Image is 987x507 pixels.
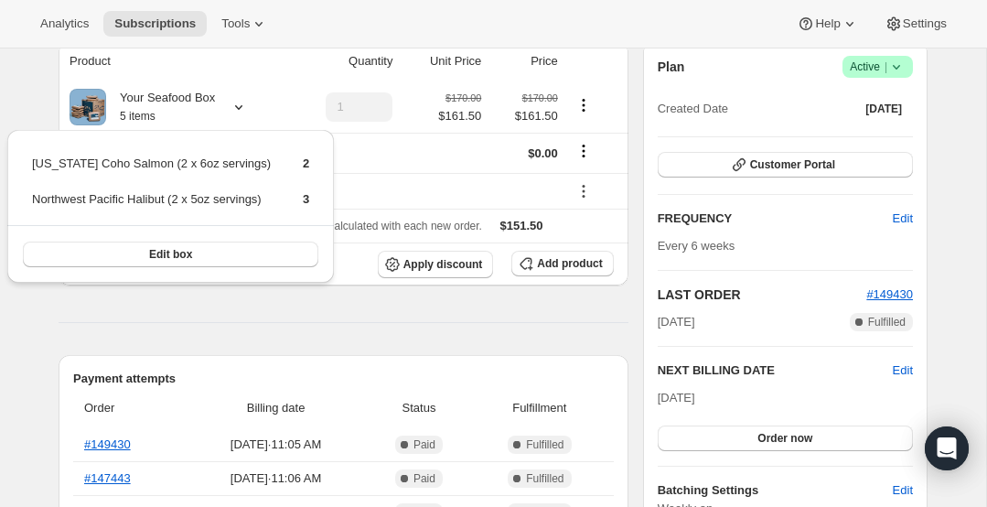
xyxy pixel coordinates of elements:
span: Subscriptions [114,16,196,31]
button: Help [786,11,869,37]
span: Order now [757,431,812,446]
td: Northwest Pacific Halibut (2 x 5oz servings) [31,189,272,223]
span: Customer Portal [750,157,835,172]
h2: Payment attempts [73,370,614,388]
span: 3 [303,192,309,206]
small: $170.00 [522,92,558,103]
span: [DATE] · 11:05 AM [190,436,361,454]
th: Unit Price [398,41,487,81]
span: Paid [413,471,435,486]
button: Edit [893,361,913,380]
button: Shipping actions [569,141,598,161]
span: $0.00 [528,146,558,160]
h2: Plan [658,58,685,76]
span: Status [372,399,466,417]
th: Quantity [288,41,398,81]
span: $161.50 [438,107,481,125]
span: Analytics [40,16,89,31]
span: Fulfilled [526,437,563,452]
span: Edit box [149,247,192,262]
button: Edit [882,476,924,505]
span: | [885,59,887,74]
span: Fulfilled [526,471,563,486]
span: Created Date [658,100,728,118]
th: Product [59,41,288,81]
h6: Batching Settings [658,481,893,500]
a: #147443 [84,471,131,485]
span: $161.50 [492,107,558,125]
button: Analytics [29,11,100,37]
div: Open Intercom Messenger [925,426,969,470]
h2: LAST ORDER [658,286,867,304]
button: [DATE] [854,96,913,122]
button: #149430 [866,286,913,304]
span: Edit [893,481,913,500]
button: Order now [658,426,913,451]
span: Fulfilled [868,315,906,329]
span: Edit [893,210,913,228]
button: Customer Portal [658,152,913,178]
span: Tools [221,16,250,31]
button: Tools [210,11,279,37]
a: #149430 [84,437,131,451]
span: Active [850,58,906,76]
button: Apply discount [378,251,494,278]
button: Settings [874,11,958,37]
span: Paid [413,437,435,452]
span: [DATE] [658,313,695,331]
div: Your Seafood Box [106,89,215,125]
span: Settings [903,16,947,31]
button: Add product [511,251,613,276]
h2: FREQUENCY [658,210,893,228]
small: 5 items [120,110,156,123]
h2: NEXT BILLING DATE [658,361,893,380]
a: #149430 [866,287,913,301]
button: Edit box [23,242,318,267]
span: [DATE] [658,391,695,405]
span: 2 [303,156,309,170]
th: Order [73,388,185,428]
img: product img [70,89,106,125]
td: [US_STATE] Coho Salmon (2 x 6oz servings) [31,154,272,188]
span: [DATE] [865,102,902,116]
span: Fulfillment [477,399,603,417]
button: Product actions [569,95,598,115]
th: Price [487,41,563,81]
span: Help [815,16,840,31]
button: Edit [882,204,924,233]
small: $170.00 [445,92,481,103]
span: Every 6 weeks [658,239,735,253]
span: Add product [537,256,602,271]
span: $151.50 [500,219,543,232]
button: Subscriptions [103,11,207,37]
span: Apply discount [403,257,483,272]
span: [DATE] · 11:06 AM [190,469,361,488]
span: Billing date [190,399,361,417]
